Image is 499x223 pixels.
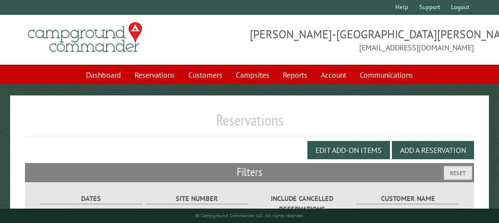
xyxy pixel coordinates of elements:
[129,66,181,84] a: Reservations
[195,212,304,219] small: © Campground Commander LLC. All rights reserved.
[315,66,352,84] a: Account
[444,166,472,180] button: Reset
[356,193,459,204] label: Customer Name
[230,66,275,84] a: Campsites
[25,163,474,181] h2: Filters
[251,193,353,214] label: Include Cancelled Reservations
[354,66,419,84] a: Communications
[40,193,142,204] label: Dates
[25,19,145,56] img: Campground Commander
[146,193,248,204] label: Site Number
[307,141,390,159] button: Edit Add-on Items
[25,111,474,137] h1: Reservations
[392,141,474,159] button: Add a Reservation
[250,26,475,53] span: [PERSON_NAME]-[GEOGRAPHIC_DATA][PERSON_NAME] [EMAIL_ADDRESS][DOMAIN_NAME]
[277,66,313,84] a: Reports
[80,66,127,84] a: Dashboard
[183,66,228,84] a: Customers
